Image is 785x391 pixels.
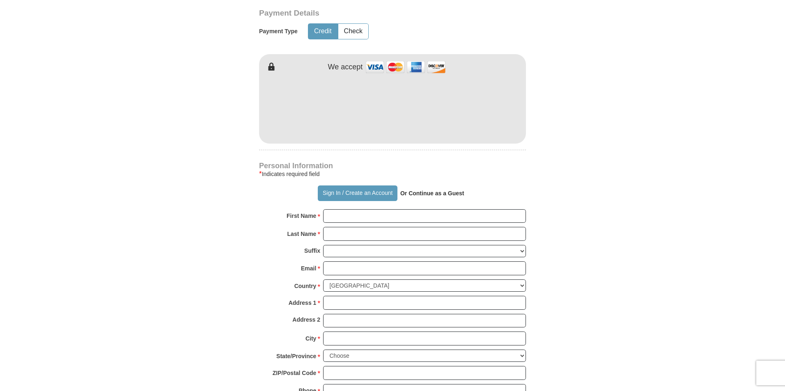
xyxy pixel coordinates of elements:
strong: Or Continue as a Guest [400,190,464,197]
strong: Address 2 [292,314,320,325]
h4: Personal Information [259,162,526,169]
strong: Address 1 [289,297,317,309]
strong: Suffix [304,245,320,256]
strong: State/Province [276,350,316,362]
strong: First Name [287,210,316,222]
strong: Email [301,263,316,274]
h5: Payment Type [259,28,298,35]
button: Check [338,24,368,39]
h4: We accept [328,63,363,72]
div: Indicates required field [259,169,526,179]
strong: ZIP/Postal Code [273,367,317,379]
h3: Payment Details [259,9,468,18]
strong: Country [294,280,317,292]
strong: Last Name [287,228,317,240]
strong: City [305,333,316,344]
button: Sign In / Create an Account [318,185,397,201]
img: credit cards accepted [365,58,447,76]
button: Credit [308,24,337,39]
